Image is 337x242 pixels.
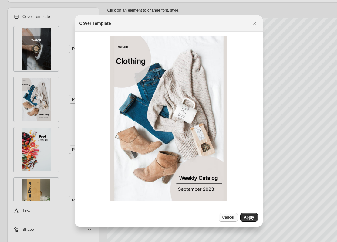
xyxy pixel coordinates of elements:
h2: Cover Template [79,20,111,26]
img: clothing.jpg [110,36,227,201]
span: Cancel [222,215,234,220]
button: Cancel [219,213,238,222]
button: Apply [240,213,258,222]
span: Apply [244,215,254,220]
